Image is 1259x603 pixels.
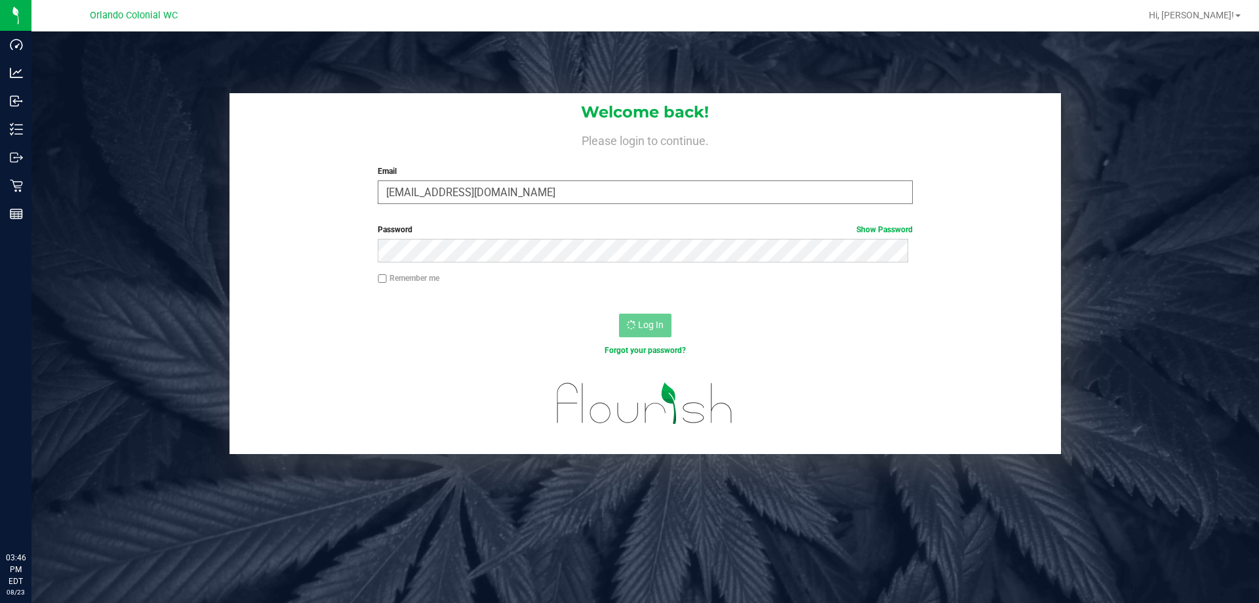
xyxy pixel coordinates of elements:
[10,151,23,164] inline-svg: Outbound
[10,207,23,220] inline-svg: Reports
[378,272,439,284] label: Remember me
[230,131,1061,147] h4: Please login to continue.
[378,274,387,283] input: Remember me
[619,314,671,337] button: Log In
[638,320,664,330] span: Log In
[10,66,23,79] inline-svg: Analytics
[230,104,1061,121] h1: Welcome back!
[378,165,912,177] label: Email
[541,370,749,437] img: flourish_logo.svg
[10,123,23,136] inline-svg: Inventory
[10,38,23,51] inline-svg: Dashboard
[10,179,23,192] inline-svg: Retail
[10,94,23,108] inline-svg: Inbound
[856,225,913,234] a: Show Password
[605,346,686,355] a: Forgot your password?
[378,225,412,234] span: Password
[90,10,178,21] span: Orlando Colonial WC
[6,552,26,587] p: 03:46 PM EDT
[6,587,26,597] p: 08/23
[1149,10,1234,20] span: Hi, [PERSON_NAME]!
